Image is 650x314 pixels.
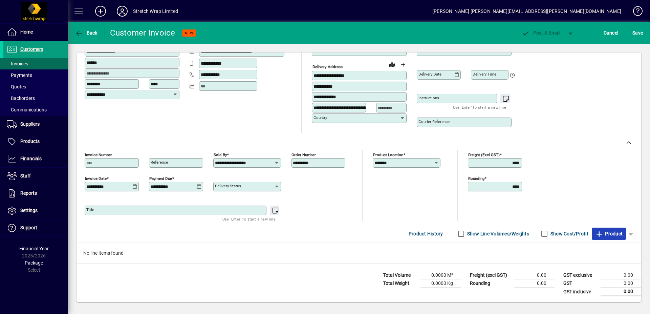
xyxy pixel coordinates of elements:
label: Show Cost/Profit [549,230,588,237]
mat-label: Sold by [214,152,227,157]
a: Invoices [3,58,68,69]
div: [PERSON_NAME] [PERSON_NAME][EMAIL_ADDRESS][PERSON_NAME][DOMAIN_NAME] [432,6,621,17]
mat-label: Title [86,207,94,212]
span: Financial Year [19,246,49,251]
mat-hint: Use 'Enter' to start a new line [222,215,276,223]
a: Home [3,24,68,41]
mat-label: Instructions [418,96,439,100]
mat-label: Rounding [468,176,484,181]
mat-label: Delivery status [215,184,241,188]
td: GST exclusive [560,271,601,279]
span: Suppliers [20,121,40,127]
span: Payments [7,72,32,78]
span: ave [632,27,643,38]
td: 0.00 [601,279,641,288]
mat-label: Reference [151,160,168,165]
span: Invoices [7,61,28,66]
td: GST [560,279,601,288]
span: Customers [20,46,43,52]
div: Stretch Wrap Limited [133,6,178,17]
a: Support [3,219,68,236]
td: Rounding [467,279,514,288]
button: Choose address [397,59,408,70]
label: Show Line Volumes/Weights [466,230,529,237]
mat-label: Courier Reference [418,119,450,124]
td: GST inclusive [560,288,601,296]
td: Total Volume [380,271,420,279]
a: Products [3,133,68,150]
a: Settings [3,202,68,219]
span: Back [75,30,97,36]
span: Settings [20,208,38,213]
span: Communications [7,107,47,112]
td: 0.00 [601,288,641,296]
td: 0.00 [514,279,555,288]
div: No line items found [77,243,641,264]
mat-label: Delivery time [473,72,496,77]
span: Financials [20,156,42,161]
td: Freight (excl GST) [467,271,514,279]
td: 0.00 [601,271,641,279]
a: View on map [387,59,397,70]
a: Payments [3,69,68,81]
div: Customer Invoice [110,27,175,38]
span: Cancel [604,27,619,38]
a: Financials [3,150,68,167]
mat-label: Order number [291,152,316,157]
td: 0.00 [514,271,555,279]
span: Reports [20,190,37,196]
mat-label: Invoice number [85,152,112,157]
mat-label: Invoice date [85,176,107,181]
span: P [533,30,536,36]
span: Product [595,228,623,239]
a: Quotes [3,81,68,92]
span: Backorders [7,96,35,101]
a: Staff [3,168,68,185]
button: Save [631,27,645,39]
span: Products [20,139,40,144]
span: S [632,30,635,36]
span: NEW [185,31,193,35]
span: Staff [20,173,31,179]
a: Communications [3,104,68,116]
a: Knowledge Base [628,1,642,23]
button: Product [592,228,626,240]
button: Product History [406,228,446,240]
span: ost & Email [521,30,561,36]
a: Suppliers [3,116,68,133]
td: 0.0000 Kg [420,279,461,288]
span: Quotes [7,84,26,89]
mat-label: Product location [373,152,403,157]
a: Backorders [3,92,68,104]
span: Support [20,225,37,230]
span: Home [20,29,33,35]
mat-label: Country [313,115,327,120]
button: Profile [111,5,133,17]
a: Reports [3,185,68,202]
app-page-header-button: Back [68,27,105,39]
button: Post & Email [518,27,564,39]
span: Product History [409,228,443,239]
button: Back [73,27,99,39]
span: Package [25,260,43,266]
mat-hint: Use 'Enter' to start a new line [453,103,506,111]
mat-label: Payment due [149,176,172,181]
mat-label: Freight (excl GST) [468,152,500,157]
td: Total Weight [380,279,420,288]
button: Cancel [602,27,620,39]
mat-label: Delivery date [418,72,441,77]
td: 0.0000 M³ [420,271,461,279]
button: Add [90,5,111,17]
